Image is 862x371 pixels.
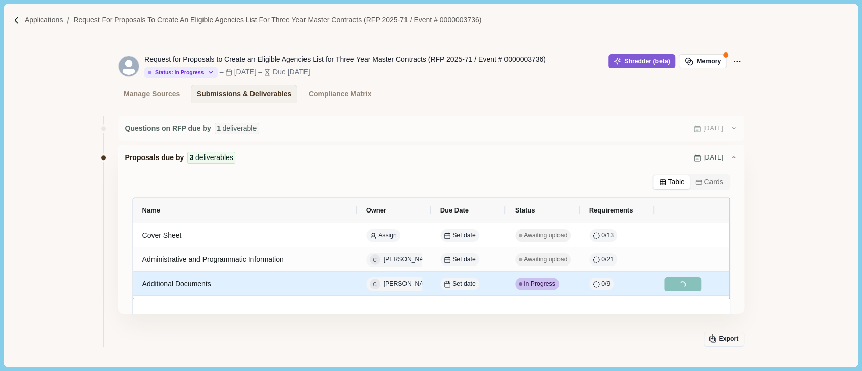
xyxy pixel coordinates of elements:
span: Requirements [589,206,633,214]
span: [PERSON_NAME] [384,255,435,264]
button: Set date [440,229,479,242]
button: Status: In Progress [144,67,218,78]
a: Submissions & Deliverables [191,85,297,103]
span: 0 / 9 [601,280,610,289]
div: Compliance Matrix [309,85,371,103]
div: Due [DATE] [273,67,310,77]
span: deliverable [222,123,257,134]
span: Set date [452,255,476,264]
button: Export [704,332,744,347]
span: 0 / 13 [601,231,614,240]
button: Memory [679,54,726,68]
a: Manage Sources [118,85,186,103]
div: Cover Sheet [142,226,348,245]
div: C [370,279,380,289]
button: Application Actions [730,54,744,68]
span: Awaiting upload [524,255,567,264]
button: Cards [690,175,728,189]
button: Assign [366,229,400,242]
span: Assign [378,231,397,240]
span: Proposals due by [125,152,184,163]
span: Name [142,206,160,214]
span: [DATE] [703,124,723,133]
div: Additional Documents [142,274,348,294]
div: Manage Sources [124,85,180,103]
button: C[PERSON_NAME] [366,253,438,267]
span: [PERSON_NAME] [384,280,435,289]
div: [DATE] [234,67,257,77]
div: Status: In Progress [148,69,204,76]
a: Request for Proposals to Create an Eligible Agencies List for Three Year Master Contracts (RFP 20... [73,15,481,25]
span: deliverables [195,152,233,163]
svg: avatar [119,56,139,76]
button: Table [653,175,690,189]
div: C [370,254,380,265]
div: Request for Proposals to Create an Eligible Agencies List for Three Year Master Contracts (RFP 20... [144,54,546,65]
span: 1 [217,123,221,134]
a: Compliance Matrix [302,85,377,103]
span: Owner [366,206,386,214]
img: Forward slash icon [63,16,73,25]
span: Set date [452,280,476,289]
span: In Progress [524,280,555,289]
div: – [220,67,224,77]
span: Awaiting upload [524,231,567,240]
div: Administrative and Programmatic Information [142,250,348,270]
span: Questions on RFP due by [125,123,211,134]
div: Submissions & Deliverables [197,85,292,103]
button: C[PERSON_NAME] [366,277,438,291]
button: Set date [440,253,479,266]
span: Due Date [440,206,469,214]
span: 0 / 21 [601,255,614,264]
span: Status [515,206,535,214]
button: Shredder (beta) [608,54,675,68]
span: 3 [190,152,194,163]
a: Applications [25,15,63,25]
span: [DATE] [703,153,723,163]
button: Set date [440,278,479,290]
img: Forward slash icon [12,16,21,25]
div: – [258,67,262,77]
span: Set date [452,231,476,240]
